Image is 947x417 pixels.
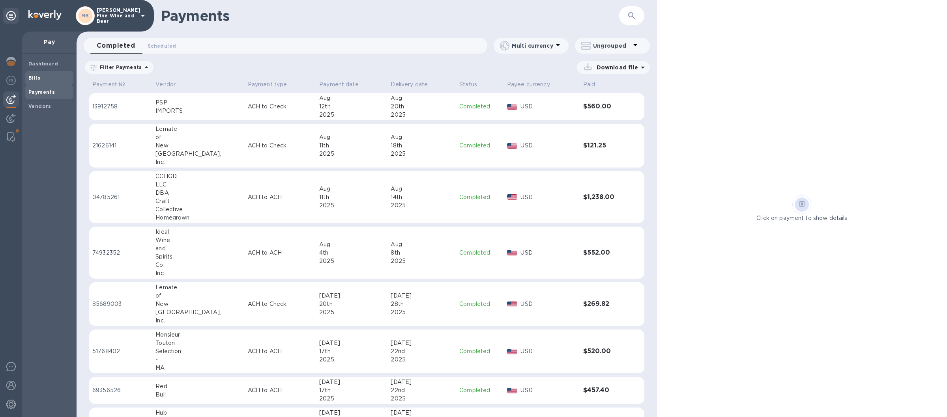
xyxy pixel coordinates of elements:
h3: $1,238.00 [583,194,625,201]
span: Payment date [319,80,369,89]
b: Vendors [28,103,51,109]
img: Logo [28,10,62,20]
div: - [155,356,241,364]
div: Inc. [155,158,241,166]
div: [DATE] [319,339,384,347]
div: Selection [155,347,241,356]
div: and [155,244,241,253]
p: ACH to ACH [248,249,313,257]
div: [GEOGRAPHIC_DATA], [155,150,241,158]
div: 28th [391,300,453,308]
img: USD [507,143,518,149]
p: Payee currency [507,80,550,89]
div: LLC [155,181,241,189]
p: Payment type [248,80,287,89]
div: Aug [391,240,453,249]
p: Vendor [155,80,176,89]
img: USD [507,250,518,255]
p: [PERSON_NAME] Fine Wine and Beer [97,7,136,24]
h3: $457.40 [583,387,625,394]
div: [DATE] [391,409,453,417]
div: Aug [319,185,384,193]
div: 2025 [319,356,384,364]
p: USD [520,347,577,356]
div: 17th [319,386,384,395]
div: 20th [391,102,453,111]
span: Completed [97,40,135,51]
p: Completed [459,249,501,257]
div: 14th [391,193,453,201]
div: [GEOGRAPHIC_DATA], [155,308,241,316]
span: Payment type [248,80,298,89]
p: ACH to Check [248,300,313,308]
div: [DATE] [391,292,453,300]
p: USD [520,300,577,308]
p: Completed [459,300,501,308]
span: Status [459,80,487,89]
h3: $520.00 [583,348,625,355]
p: Completed [459,386,501,395]
b: Payments [28,89,55,95]
div: 2025 [319,201,384,210]
p: Completed [459,102,501,111]
div: 2025 [319,257,384,265]
div: 2025 [391,308,453,316]
p: Paid [583,80,595,89]
div: 18th [391,141,453,150]
div: Wine [155,236,241,244]
div: 17th [319,347,384,356]
p: 51768402 [92,347,149,356]
div: 2025 [391,356,453,364]
div: Red [155,382,241,391]
div: MA [155,364,241,372]
div: [DATE] [319,292,384,300]
h1: Payments [161,7,548,24]
div: Ideal [155,228,241,236]
p: USD [520,141,577,150]
div: Craft [155,197,241,205]
div: Inc. [155,269,241,277]
p: USD [520,193,577,201]
span: Delivery date [391,80,438,89]
div: Touton [155,339,241,347]
p: USD [520,249,577,257]
div: Hub [155,409,241,417]
div: 22nd [391,347,453,356]
p: Click on payment to show details [756,214,847,222]
div: 11th [319,193,384,201]
img: USD [507,104,518,110]
span: Vendor [155,80,186,89]
div: Homegrown [155,214,241,222]
p: Payment date [319,80,359,89]
div: Aug [319,240,384,249]
div: 2025 [391,111,453,119]
div: 2025 [319,150,384,158]
div: 12th [319,102,384,111]
div: Inc. [155,316,241,325]
h3: $269.82 [583,300,625,308]
div: DBA [155,189,241,197]
b: MB [81,13,89,19]
p: 13912758 [92,102,149,111]
div: Bull [155,391,241,399]
div: Aug [319,133,384,141]
div: Spirits [155,253,241,261]
p: Filter Payments [97,64,142,71]
p: ACH to ACH [248,193,313,201]
div: 8th [391,249,453,257]
div: Collective [155,205,241,214]
h3: $560.00 [583,103,625,110]
img: Foreign exchange [6,76,16,85]
p: USD [520,102,577,111]
div: 2025 [319,395,384,403]
div: Aug [391,133,453,141]
h3: $121.25 [583,142,625,149]
div: [DATE] [319,378,384,386]
p: 21626141 [92,141,149,150]
div: CCHGD, [155,172,241,181]
span: Scheduled [148,42,176,50]
div: 2025 [391,150,453,158]
div: 20th [319,300,384,308]
div: 2025 [319,111,384,119]
div: of [155,133,241,141]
